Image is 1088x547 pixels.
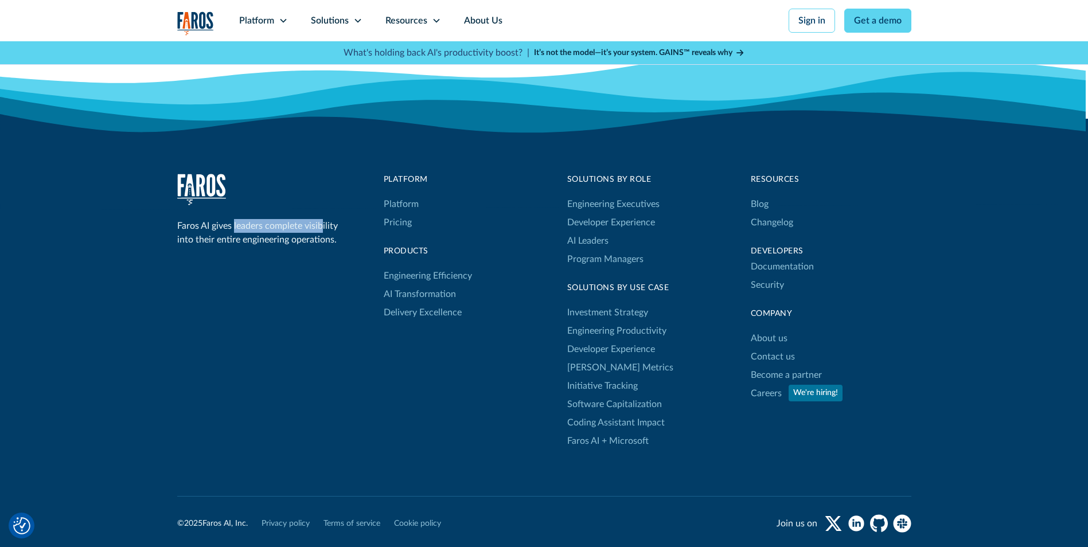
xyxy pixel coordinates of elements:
div: We're hiring! [793,387,838,399]
a: Become a partner [751,366,822,384]
a: AI Leaders [567,232,609,250]
a: twitter [824,514,843,533]
span: 2025 [184,519,202,528]
a: slack community [893,514,911,533]
div: Resources [751,174,911,186]
button: Cookie Settings [13,517,30,534]
img: Revisit consent button [13,517,30,534]
div: Faros AI gives leaders complete visibility into their entire engineering operations. [177,219,344,247]
p: What's holding back AI's productivity boost? | [344,46,529,60]
a: Platform [384,195,419,213]
a: Initiative Tracking [567,377,638,395]
a: Terms of service [323,518,380,530]
a: linkedin [847,514,865,533]
div: Platform [384,174,472,186]
a: Careers [751,384,782,403]
div: Platform [239,14,274,28]
a: Contact us [751,347,795,366]
a: home [177,11,214,35]
a: [PERSON_NAME] Metrics [567,358,673,377]
a: github [870,514,888,533]
div: Company [751,308,911,320]
div: Solutions by Role [567,174,660,186]
a: AI Transformation [384,285,456,303]
a: Investment Strategy [567,303,648,322]
a: About us [751,329,787,347]
a: Developer Experience [567,213,655,232]
a: Cookie policy [394,518,441,530]
a: Get a demo [844,9,911,33]
strong: It’s not the model—it’s your system. GAINS™ reveals why [534,49,732,57]
a: Developer Experience [567,340,655,358]
a: Documentation [751,257,814,276]
img: Faros Logo White [177,174,226,205]
a: Changelog [751,213,793,232]
div: Join us on [777,517,817,530]
a: It’s not the model—it’s your system. GAINS™ reveals why [534,47,745,59]
div: Solutions [311,14,349,28]
a: Blog [751,195,769,213]
a: Program Managers [567,250,660,268]
a: Software Capitalization [567,395,662,413]
a: Pricing [384,213,412,232]
a: Coding Assistant Impact [567,413,665,432]
a: Faros AI + Microsoft [567,432,649,450]
a: home [177,174,226,205]
div: Developers [751,245,911,257]
a: Engineering Productivity [567,322,666,340]
a: Security [751,276,784,294]
div: Solutions By Use Case [567,282,673,294]
div: products [384,245,472,257]
div: Resources [385,14,427,28]
a: Engineering Executives [567,195,660,213]
div: © Faros AI, Inc. [177,518,248,530]
a: Delivery Excellence [384,303,462,322]
a: Engineering Efficiency [384,267,472,285]
img: Logo of the analytics and reporting company Faros. [177,11,214,35]
a: Privacy policy [262,518,310,530]
a: Sign in [789,9,835,33]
